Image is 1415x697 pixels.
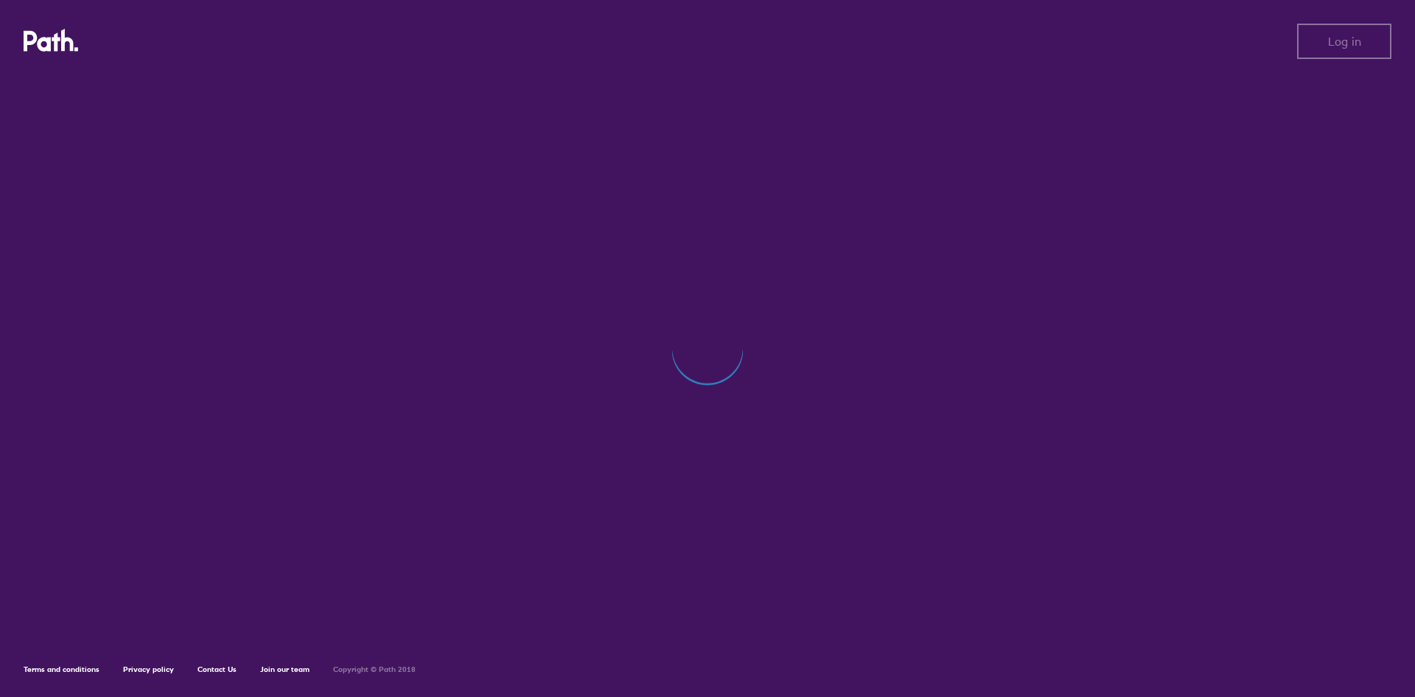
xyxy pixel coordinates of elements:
[24,665,99,674] a: Terms and conditions
[123,665,174,674] a: Privacy policy
[1297,24,1391,59] button: Log in
[260,665,310,674] a: Join our team
[333,665,416,674] h6: Copyright © Path 2018
[198,665,237,674] a: Contact Us
[1328,35,1361,48] span: Log in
